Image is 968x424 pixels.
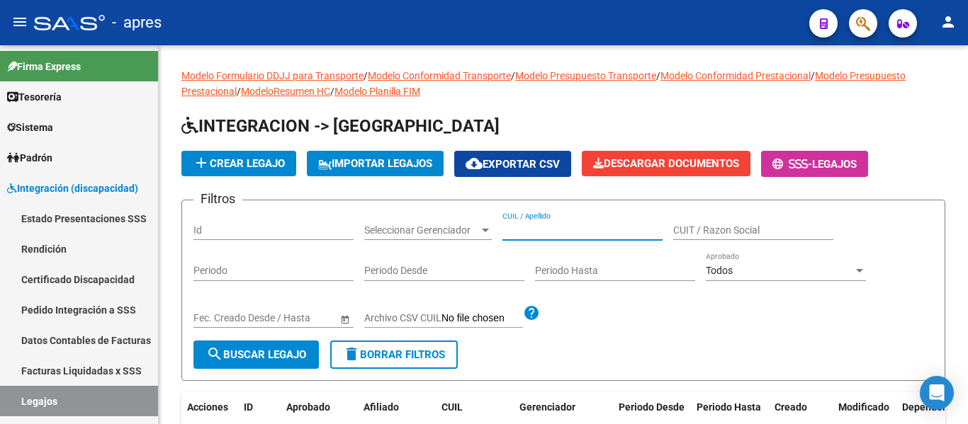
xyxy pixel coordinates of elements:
span: Periodo Hasta [697,401,761,413]
span: Crear Legajo [193,157,285,170]
span: Descargar Documentos [593,157,739,170]
h3: Filtros [193,189,242,209]
span: Firma Express [7,59,81,74]
a: ModeloResumen HC [241,86,330,97]
span: Buscar Legajo [206,348,306,361]
span: Borrar Filtros [343,348,445,361]
span: Seleccionar Gerenciador [364,224,479,236]
button: -Legajos [761,151,868,177]
mat-icon: cloud_download [466,155,483,172]
button: Crear Legajo [181,151,296,176]
mat-icon: person [940,13,957,30]
a: Modelo Conformidad Transporte [368,70,511,81]
span: Aprobado [286,401,330,413]
mat-icon: search [206,345,223,362]
a: Modelo Presupuesto Transporte [515,70,656,81]
a: Modelo Planilla FIM [334,86,420,97]
span: Integración (discapacidad) [7,181,138,196]
span: Creado [775,401,807,413]
mat-icon: help [523,304,540,321]
span: CUIL [441,401,463,413]
input: Archivo CSV CUIL [441,312,523,325]
div: Open Intercom Messenger [920,376,954,410]
input: End date [249,312,319,324]
span: ID [244,401,253,413]
a: Modelo Conformidad Prestacional [660,70,811,81]
span: Tesorería [7,89,62,105]
span: Periodo Desde [619,401,685,413]
span: Gerenciador [519,401,575,413]
span: - apres [112,7,162,38]
mat-icon: delete [343,345,360,362]
span: Afiliado [364,401,399,413]
a: Modelo Formulario DDJJ para Transporte [181,70,364,81]
button: Descargar Documentos [582,151,750,176]
button: Borrar Filtros [330,340,458,369]
span: Sistema [7,120,53,135]
button: Exportar CSV [454,151,571,177]
mat-icon: menu [11,13,28,30]
span: Padrón [7,150,52,166]
span: Archivo CSV CUIL [364,312,441,323]
input: Start date [193,312,237,324]
span: Acciones [187,401,228,413]
span: Modificado [838,401,889,413]
span: INTEGRACION -> [GEOGRAPHIC_DATA] [181,116,500,136]
span: - [772,158,812,171]
mat-icon: add [193,154,210,171]
span: Exportar CSV [466,158,560,171]
span: Dependencia [902,401,962,413]
button: Open calendar [337,311,352,326]
button: IMPORTAR LEGAJOS [307,151,444,176]
button: Buscar Legajo [193,340,319,369]
span: IMPORTAR LEGAJOS [318,157,432,170]
span: Legajos [812,158,857,171]
span: Todos [706,265,733,276]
